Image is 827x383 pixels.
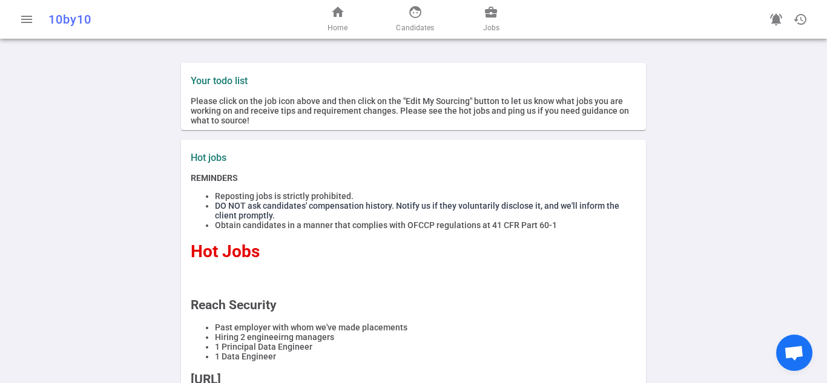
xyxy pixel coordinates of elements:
[483,5,499,34] a: Jobs
[191,298,636,312] h2: Reach Security
[191,75,636,87] label: Your todo list
[191,96,629,125] span: Please click on the job icon above and then click on the "Edit My Sourcing" button to let us know...
[408,5,423,19] span: face
[764,7,788,31] a: Go to see announcements
[215,220,636,230] li: Obtain candidates in a manner that complies with OFCCP regulations at 41 CFR Part 60-1
[776,335,812,371] div: Open chat
[788,7,812,31] button: Open history
[793,12,808,27] span: history
[15,7,39,31] button: Open menu
[331,5,345,19] span: home
[215,191,636,201] li: Reposting jobs is strictly prohibited.
[483,22,499,34] span: Jobs
[19,12,34,27] span: menu
[48,12,271,27] div: 10by10
[396,22,434,34] span: Candidates
[215,352,636,361] li: 1 Data Engineer
[191,173,238,183] strong: REMINDERS
[215,201,619,220] span: DO NOT ask candidates' compensation history. Notify us if they voluntarily disclose it, and we'll...
[191,241,260,261] span: Hot Jobs
[769,12,783,27] span: notifications_active
[215,342,636,352] li: 1 Principal Data Engineer
[328,5,348,34] a: Home
[215,332,636,342] li: Hiring 2 engineeirng managers
[484,5,498,19] span: business_center
[191,152,409,163] label: Hot jobs
[396,5,434,34] a: Candidates
[328,22,348,34] span: Home
[215,322,636,332] li: Past employer with whom we've made placements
